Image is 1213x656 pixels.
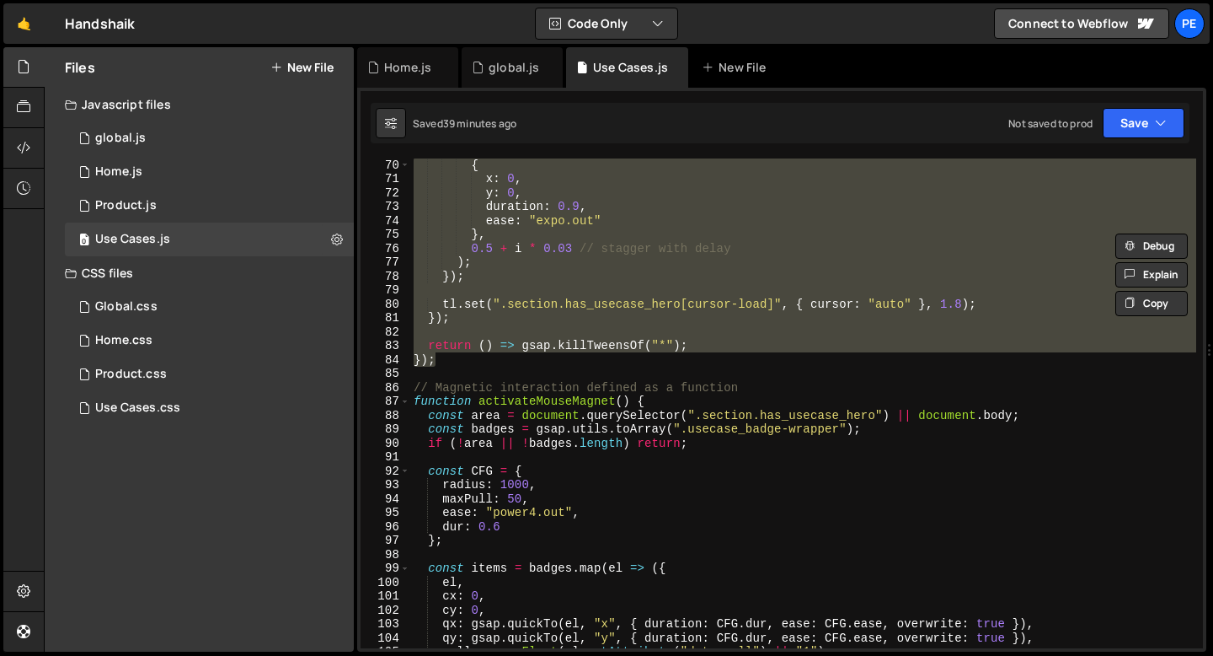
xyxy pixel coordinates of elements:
[361,617,410,632] div: 103
[361,422,410,437] div: 89
[1115,291,1188,316] button: Copy
[361,353,410,368] div: 84
[361,465,410,479] div: 92
[361,270,410,284] div: 78
[536,8,677,39] button: Code Only
[45,256,354,290] div: CSS files
[489,59,539,76] div: global.js
[361,172,410,186] div: 71
[95,164,142,180] div: Home.js
[361,283,410,298] div: 79
[361,589,410,604] div: 101
[95,299,158,315] div: Global.css
[361,200,410,214] div: 73
[1115,262,1188,288] button: Explain
[361,437,410,451] div: 90
[994,8,1169,39] a: Connect to Webflow
[1115,234,1188,259] button: Debug
[361,520,410,535] div: 96
[384,59,431,76] div: Home.js
[65,189,354,223] div: 16572/45211.js
[65,223,354,256] div: 16572/45332.js
[361,367,410,381] div: 85
[361,409,410,423] div: 88
[361,228,410,242] div: 75
[593,59,668,76] div: Use Cases.js
[95,198,157,213] div: Product.js
[361,311,410,325] div: 81
[361,492,410,507] div: 94
[95,131,146,146] div: global.js
[361,506,410,520] div: 95
[3,3,45,44] a: 🤙
[361,548,410,562] div: 98
[65,391,354,425] div: 16572/45333.css
[361,214,410,229] div: 74
[45,88,354,121] div: Javascript files
[95,401,180,416] div: Use Cases.css
[65,324,354,358] div: 16572/45056.css
[65,155,354,189] div: 16572/45051.js
[361,242,410,256] div: 76
[361,381,410,395] div: 86
[361,562,410,576] div: 99
[65,290,354,324] div: 16572/45138.css
[361,186,410,201] div: 72
[361,339,410,353] div: 83
[65,358,354,391] div: 16572/45330.css
[361,325,410,340] div: 82
[95,333,152,348] div: Home.css
[361,159,410,173] div: 70
[65,58,95,77] h2: Files
[65,121,354,155] div: 16572/45061.js
[1008,116,1093,131] div: Not saved to prod
[413,116,516,131] div: Saved
[270,61,334,74] button: New File
[79,234,89,248] span: 0
[361,632,410,646] div: 104
[361,255,410,270] div: 77
[361,576,410,590] div: 100
[361,604,410,618] div: 102
[361,534,410,548] div: 97
[361,298,410,312] div: 80
[361,450,410,465] div: 91
[1174,8,1205,39] a: Pe
[95,232,170,247] div: Use Cases.js
[443,116,516,131] div: 39 minutes ago
[361,478,410,492] div: 93
[361,395,410,409] div: 87
[95,367,167,382] div: Product.css
[1103,108,1184,138] button: Save
[65,13,135,34] div: Handshaik
[702,59,772,76] div: New File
